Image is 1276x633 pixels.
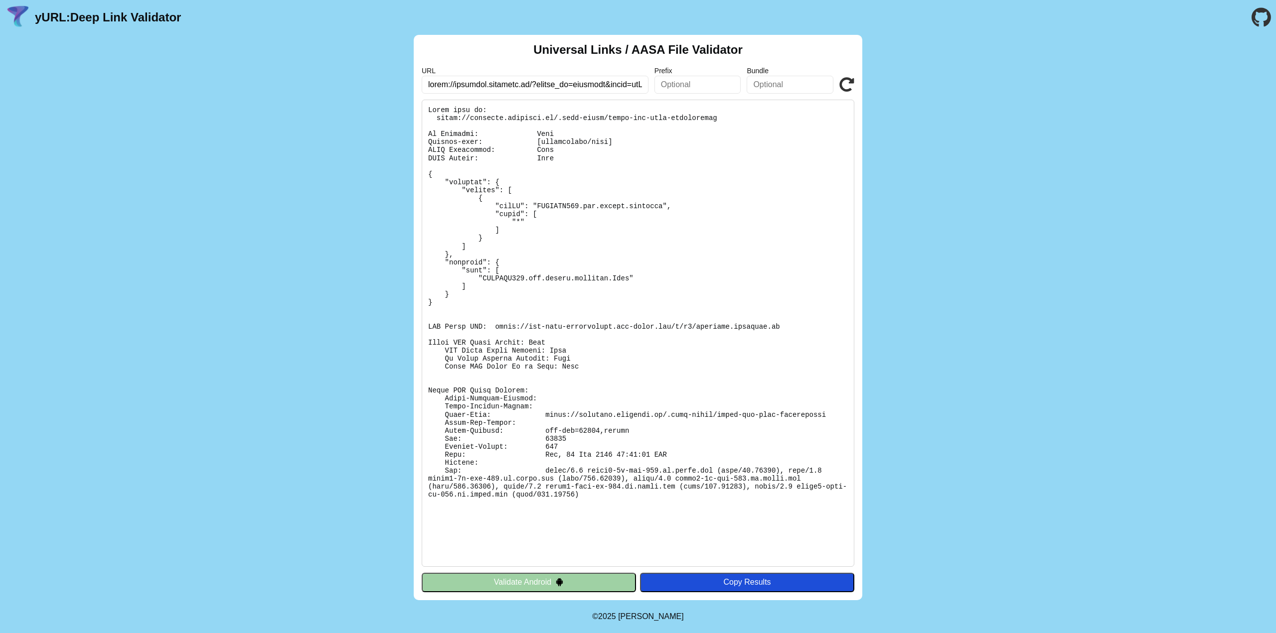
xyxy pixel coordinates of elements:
img: droidIcon.svg [555,578,564,586]
div: Copy Results [645,578,849,587]
span: 2025 [598,612,616,621]
button: Validate Android [422,573,636,592]
a: yURL:Deep Link Validator [35,10,181,24]
label: URL [422,67,648,75]
label: Prefix [654,67,741,75]
button: Copy Results [640,573,854,592]
pre: Lorem ipsu do: sitam://consecte.adipisci.el/.sedd-eiusm/tempo-inc-utla-etdoloremag Al Enimadmi: V... [422,100,854,567]
label: Bundle [747,67,833,75]
h2: Universal Links / AASA File Validator [533,43,743,57]
img: yURL Logo [5,4,31,30]
input: Optional [654,76,741,94]
footer: © [592,600,683,633]
input: Optional [747,76,833,94]
input: Required [422,76,648,94]
a: Michael Ibragimchayev's Personal Site [618,612,684,621]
